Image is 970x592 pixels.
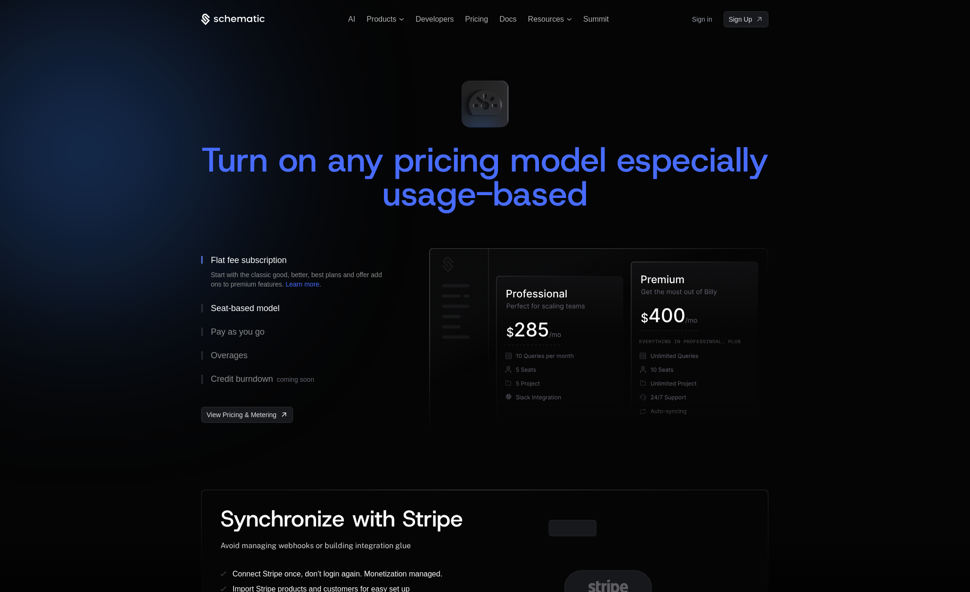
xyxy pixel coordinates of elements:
[277,376,314,383] span: coming soon
[211,328,264,336] div: Pay as you go
[416,15,454,23] a: Developers
[211,351,247,360] div: Overages
[201,296,399,320] button: Seat-based model
[201,320,399,344] button: Pay as you go
[650,308,685,322] g: 400
[220,503,463,534] span: Synchronize with Stripe
[515,322,548,337] g: 285
[528,15,564,24] span: Resources
[211,375,314,384] div: Credit burndown
[206,410,276,419] span: View Pricing & Metering
[499,15,516,23] a: Docs
[201,248,399,296] button: Flat fee subscriptionStart with the classic good, better, best plans and offer add ons to premium...
[348,15,355,23] a: AI
[724,11,769,27] a: [object Object]
[285,280,319,288] a: Learn more
[211,256,286,264] div: Flat fee subscription
[201,367,399,392] button: Credit burndowncoming soon
[465,15,488,23] a: Pricing
[583,15,609,23] a: Summit
[367,15,396,24] span: Products
[201,344,399,367] button: Overages
[692,12,712,27] a: Sign in
[220,541,411,550] span: Avoid managing webhooks or building integration glue
[729,15,752,24] span: Sign Up
[201,407,293,423] a: [object Object],[object Object]
[211,304,279,312] div: Seat-based model
[232,570,442,578] span: Connect Stripe once, don’t login again. Monetization managed.
[201,137,779,216] span: Turn on any pricing model especially usage-based
[211,270,390,289] div: Start with the classic good, better, best plans and offer add ons to premium features. .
